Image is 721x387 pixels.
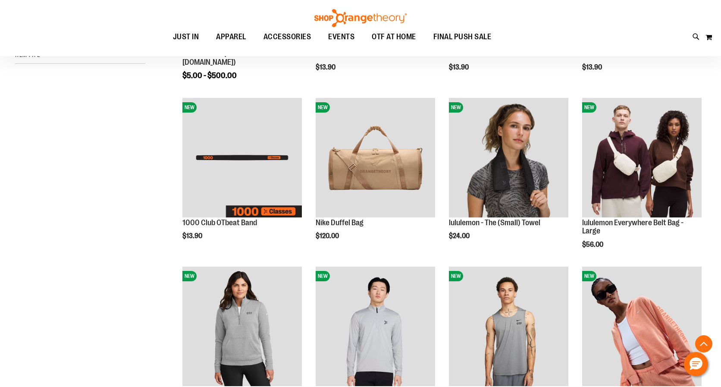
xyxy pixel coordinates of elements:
span: $24.00 [449,232,471,240]
span: NEW [449,102,463,113]
div: product [178,94,306,258]
span: NEW [316,271,330,281]
a: lululemon Everywhere Belt Bag - Large [582,218,683,236]
a: EVENTS [320,27,363,47]
span: $120.00 [316,232,340,240]
a: Image of 1000 Club OTbeat BandNEW [182,98,302,219]
span: $5.00 - $500.00 [182,71,237,80]
img: Nike Dri-FIT Fitness Tank [449,267,568,386]
a: FINAL PUSH SALE [425,27,500,47]
div: product [311,94,439,262]
span: FINAL PUSH SALE [433,27,492,47]
span: $13.90 [316,63,337,71]
img: Nike Half-Zip Sweatshirt [182,267,302,386]
img: Nike Duffel Bag [316,98,435,217]
span: $56.00 [582,241,605,249]
div: product [578,94,706,271]
button: Hello, have a question? Let’s chat. [684,352,708,376]
img: Nike Loose Full-Zip French Terry Hoodie [582,267,702,386]
a: E-GIFT CARD (Valid ONLY for [DOMAIN_NAME]) [182,49,270,66]
span: NEW [582,271,596,281]
span: NEW [316,102,330,113]
a: ACCESSORIES [255,27,320,47]
span: NEW [182,102,197,113]
span: NEW [182,271,197,281]
span: APPAREL [216,27,246,47]
a: lululemon - The (Small) Towel [449,218,540,227]
button: Back To Top [695,335,712,352]
img: lululemon - The (Small) Towel [449,98,568,217]
a: JUST IN [164,27,208,47]
img: Shop Orangetheory [313,9,408,27]
a: lululemon Everywhere Belt Bag - LargeNEW [582,98,702,219]
img: Nike Dri-FIT Half-Zip [316,267,435,386]
a: Nike Duffel Bag [316,218,364,227]
span: ACCESSORIES [263,27,311,47]
img: lululemon Everywhere Belt Bag - Large [582,98,702,217]
span: OTF AT HOME [372,27,416,47]
img: Image of 1000 Club OTbeat Band [182,98,302,217]
span: $13.90 [582,63,603,71]
span: $13.90 [182,232,204,240]
a: 1000 Club OTbeat Band [182,218,257,227]
span: $13.90 [449,63,470,71]
span: NEW [449,271,463,281]
span: JUST IN [173,27,199,47]
a: OTF AT HOME [363,27,425,47]
a: Nike Duffel BagNEW [316,98,435,219]
div: product [445,94,573,262]
a: lululemon - The (Small) TowelNEW [449,98,568,219]
span: EVENTS [328,27,354,47]
span: NEW [582,102,596,113]
a: APPAREL [207,27,255,47]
